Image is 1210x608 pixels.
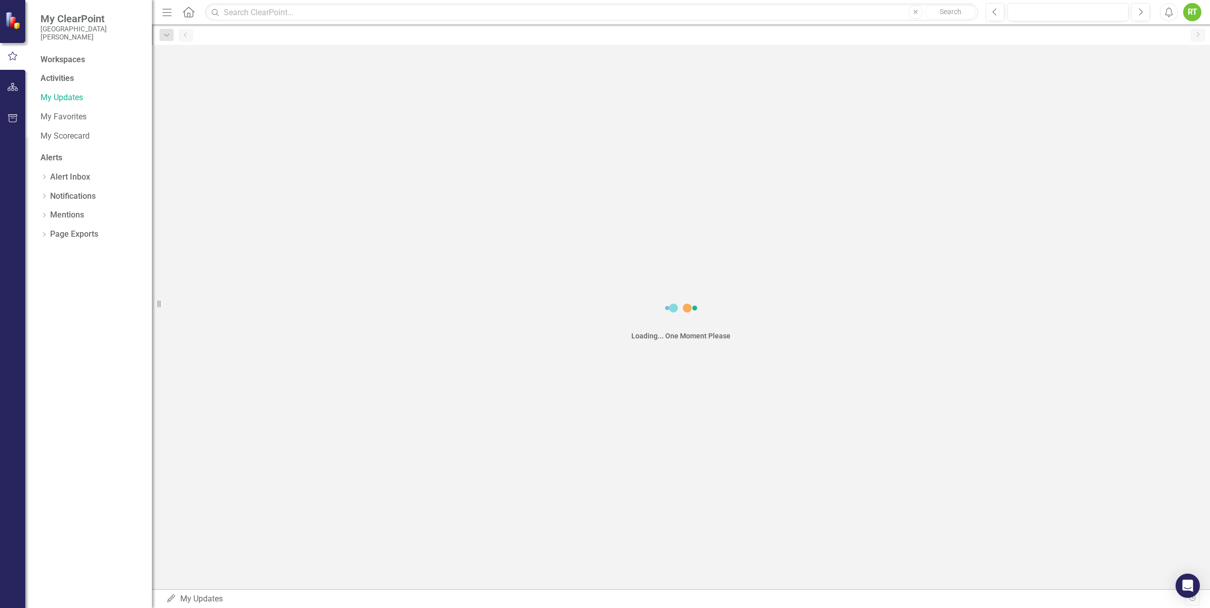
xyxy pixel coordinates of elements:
[1183,3,1201,21] button: RT
[50,229,98,240] a: Page Exports
[50,171,90,183] a: Alert Inbox
[41,13,142,25] span: My ClearPoint
[41,111,142,123] a: My Favorites
[631,331,731,341] div: Loading... One Moment Please
[1176,574,1200,598] div: Open Intercom Messenger
[166,593,1185,605] div: My Updates
[925,5,976,19] button: Search
[41,73,142,84] div: Activities
[5,11,23,30] img: ClearPoint Strategy
[41,131,142,142] a: My Scorecard
[50,191,96,202] a: Notifications
[41,92,142,104] a: My Updates
[50,209,84,221] a: Mentions
[41,152,142,164] div: Alerts
[41,25,142,41] small: [GEOGRAPHIC_DATA][PERSON_NAME]
[41,54,85,66] div: Workspaces
[205,4,978,21] input: Search ClearPoint...
[940,8,961,16] span: Search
